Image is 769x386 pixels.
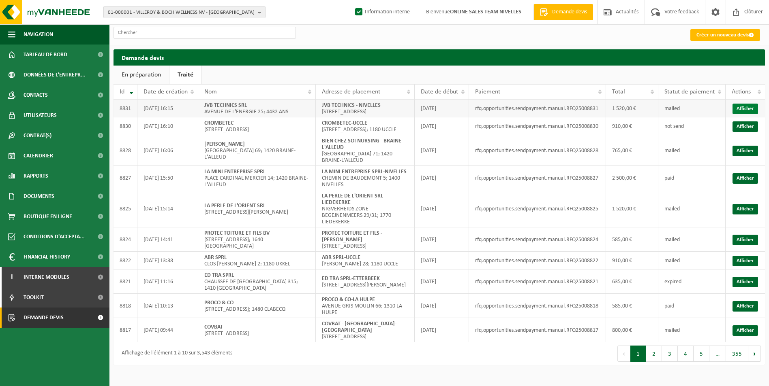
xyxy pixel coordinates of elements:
[114,252,137,269] td: 8822
[469,269,606,294] td: rfq.opportunities.sendpayment.manual.RFQ25008821
[24,267,69,287] span: Interne modules
[114,318,137,342] td: 8817
[137,294,198,318] td: [DATE] 10:13
[144,89,188,95] span: Date de création
[316,190,415,227] td: NIGVERHEIDS ZONE BEGEJNENMEERS 29/31; 1770 LIEDEKERKE
[24,45,67,65] span: Tableau de bord
[415,294,469,318] td: [DATE]
[664,89,715,95] span: Statut de paiement
[469,117,606,135] td: rfq.opportunities.sendpayment.manual.RFQ25008830
[646,346,662,362] button: 2
[415,135,469,166] td: [DATE]
[469,100,606,117] td: rfq.opportunities.sendpayment.manual.RFQ25008831
[664,327,680,333] span: mailed
[322,120,367,126] strong: CROMBETEC-UCCLE
[137,252,198,269] td: [DATE] 13:38
[322,193,385,206] strong: LA PERLE DE L'ORIENT SRL-LIEDEKERKE
[316,117,415,135] td: [STREET_ADDRESS]; 1180 UCCLE
[415,117,469,135] td: [DATE]
[204,203,266,209] strong: LA PERLE DE L'ORIENT SRL
[322,321,396,333] strong: COVBAT - [GEOGRAPHIC_DATA]-[GEOGRAPHIC_DATA]
[137,166,198,190] td: [DATE] 15:50
[114,27,296,39] input: Chercher
[469,294,606,318] td: rfq.opportunities.sendpayment.manual.RFQ25008818
[733,277,758,287] a: Afficher
[198,294,315,318] td: [STREET_ADDRESS]; 1480 CLABECQ
[24,308,64,328] span: Demande devis
[137,227,198,252] td: [DATE] 14:41
[24,85,48,105] span: Contacts
[137,318,198,342] td: [DATE] 09:44
[316,166,415,190] td: CHEMIN DE BAUDEMONT 5; 1400 NIVELLES
[606,190,658,227] td: 1 520,00 €
[733,256,758,266] a: Afficher
[733,121,758,132] a: Afficher
[469,318,606,342] td: rfq.opportunities.sendpayment.manual.RFQ25008817
[204,169,266,175] strong: LA MINI ENTREPRISE SPRL
[114,269,137,294] td: 8821
[322,169,407,175] strong: LA MINI ENTREPRISE SPRL-NIVELLES
[204,230,270,236] strong: PROTEC TOITURE ET FILS BV
[748,346,761,362] button: Next
[8,267,15,287] span: I
[198,227,315,252] td: [STREET_ADDRESS]; 1640 [GEOGRAPHIC_DATA]
[726,346,748,362] button: 355
[415,190,469,227] td: [DATE]
[24,146,53,166] span: Calendrier
[694,346,709,362] button: 5
[198,190,315,227] td: [STREET_ADDRESS][PERSON_NAME]
[617,346,630,362] button: Previous
[114,190,137,227] td: 8825
[204,272,234,278] strong: ED TRA SPRL
[316,227,415,252] td: [STREET_ADDRESS]
[24,247,70,267] span: Financial History
[475,89,500,95] span: Paiement
[322,89,380,95] span: Adresse de placement
[137,135,198,166] td: [DATE] 16:06
[204,120,233,126] strong: CROMBETEC
[24,105,57,125] span: Utilisateurs
[204,102,247,108] strong: JVB TECHNICS SRL
[24,166,48,186] span: Rapports
[316,252,415,269] td: [PERSON_NAME] 28; 1180 UCCLE
[118,346,232,361] div: Affichage de l'élément 1 à 10 sur 3,543 éléments
[533,4,593,20] a: Demande devis
[732,89,751,95] span: Actions
[664,175,674,181] span: paid
[606,294,658,318] td: 585,00 €
[204,255,227,261] strong: ABR SPRL
[664,206,680,212] span: mailed
[108,6,255,19] span: 01-000001 - VILLEROY & BOCH WELLNESS NV - [GEOGRAPHIC_DATA]
[137,117,198,135] td: [DATE] 16:10
[204,141,245,147] strong: [PERSON_NAME]
[137,269,198,294] td: [DATE] 11:16
[114,66,169,84] a: En préparation
[690,29,760,41] a: Créer un nouveau devis
[114,166,137,190] td: 8827
[469,227,606,252] td: rfq.opportunities.sendpayment.manual.RFQ25008824
[316,294,415,318] td: AVENUE GRIS MOULIN 66; 1310 LA HULPE
[664,258,680,264] span: mailed
[415,269,469,294] td: [DATE]
[709,346,726,362] span: …
[198,135,315,166] td: [GEOGRAPHIC_DATA] 69; 1420 BRAINE-L'ALLEUD
[114,117,137,135] td: 8830
[664,106,680,112] span: mailed
[469,252,606,269] td: rfq.opportunities.sendpayment.manual.RFQ25008822
[198,117,315,135] td: [STREET_ADDRESS]
[24,227,85,247] span: Conditions d'accepta...
[114,49,765,65] h2: Demande devis
[733,325,758,336] a: Afficher
[733,104,758,114] a: Afficher
[137,100,198,117] td: [DATE] 16:15
[415,100,469,117] td: [DATE]
[606,252,658,269] td: 910,00 €
[24,186,54,206] span: Documents
[322,297,375,303] strong: PROCO & CO-LA HULPE
[169,66,201,84] a: Traité
[469,135,606,166] td: rfq.opportunities.sendpayment.manual.RFQ25008828
[606,227,658,252] td: 585,00 €
[24,206,72,227] span: Boutique en ligne
[630,346,646,362] button: 1
[450,9,521,15] strong: ONLINE SALES TEAM NIVELLES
